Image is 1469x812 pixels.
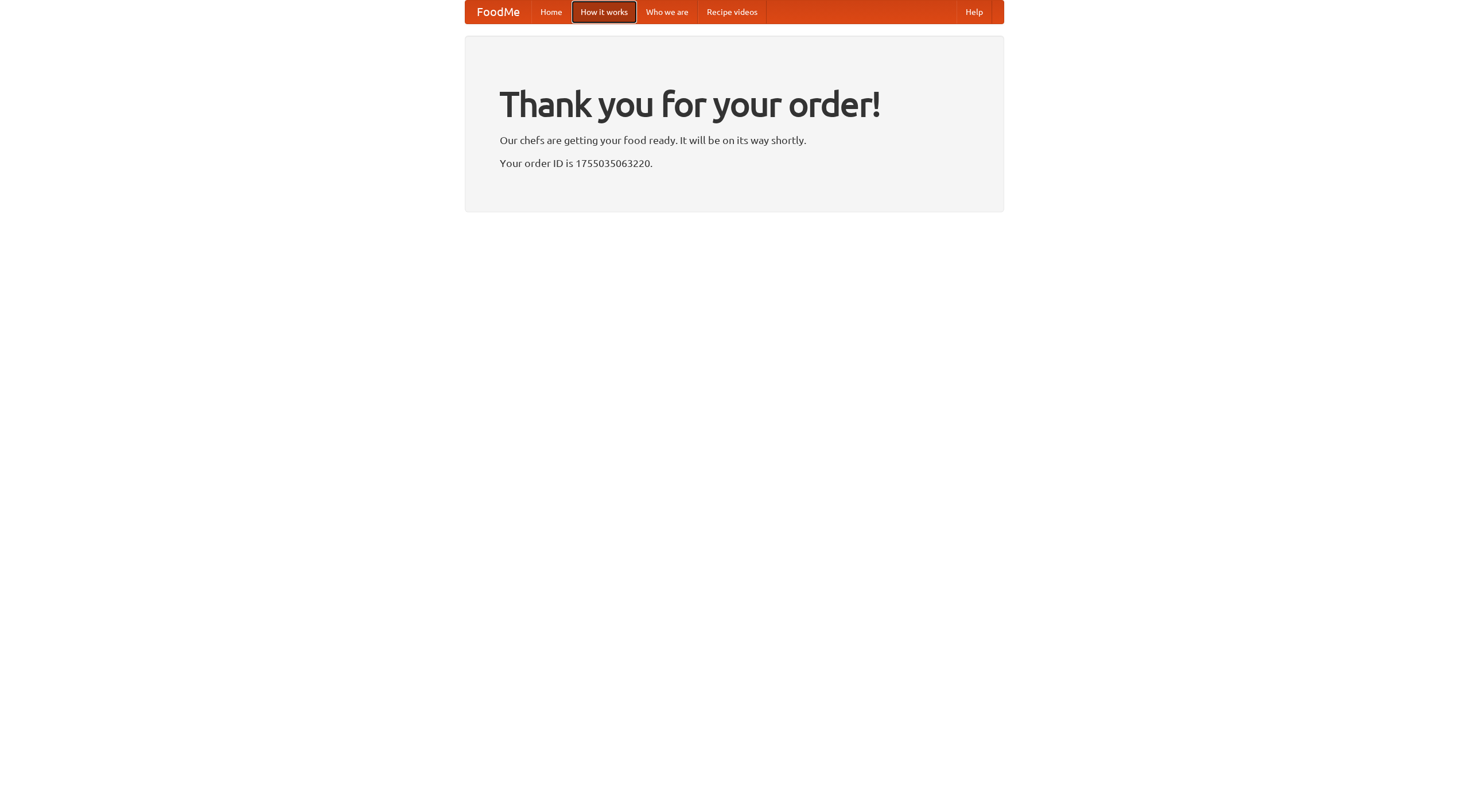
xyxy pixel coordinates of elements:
[500,76,969,131] h1: Thank you for your order!
[500,131,969,149] p: Our chefs are getting your food ready. It will be on its way shortly.
[957,1,992,24] a: Help
[572,1,637,24] a: How it works
[531,1,572,24] a: Home
[698,1,767,24] a: Recipe videos
[465,1,531,24] a: FoodMe
[637,1,698,24] a: Who we are
[500,154,969,172] p: Your order ID is 1755035063220.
